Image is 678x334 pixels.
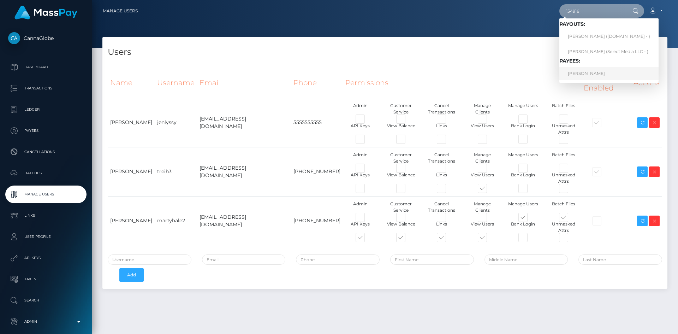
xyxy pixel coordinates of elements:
[291,68,343,98] th: Phone
[462,201,502,213] div: Manage Clients
[559,21,659,27] h6: Payouts:
[5,101,87,118] a: Ledger
[108,68,155,98] th: Name
[559,67,659,80] a: [PERSON_NAME]
[340,201,381,213] div: Admin
[543,152,584,164] div: Batch Files
[559,4,626,18] input: Search...
[8,147,84,157] p: Cancellations
[5,164,87,182] a: Batches
[340,102,381,115] div: Admin
[343,68,581,98] th: Permissions
[8,253,84,263] p: API Keys
[197,68,291,98] th: Email
[5,143,87,161] a: Cancellations
[462,221,502,234] div: View Users
[631,68,662,98] th: Actions
[390,254,474,265] input: First Name
[381,172,421,184] div: View Balance
[462,102,502,115] div: Manage Clients
[5,80,87,97] a: Transactions
[503,221,543,234] div: Bank Login
[202,254,286,265] input: Email
[462,172,502,184] div: View Users
[503,172,543,184] div: Bank Login
[119,268,144,282] button: Add
[8,125,84,136] p: Payees
[108,46,662,58] h4: Users
[543,201,584,213] div: Batch Files
[503,201,543,213] div: Manage Users
[5,228,87,246] a: User Profile
[8,232,84,242] p: User Profile
[5,58,87,76] a: Dashboard
[155,98,197,147] td: jenlyssy
[8,104,84,115] p: Ledger
[8,274,84,285] p: Taxes
[381,152,421,164] div: Customer Service
[421,152,462,164] div: Cancel Transactions
[581,68,631,98] th: 2FA Enabled
[462,123,502,135] div: View Users
[503,102,543,115] div: Manage Users
[543,221,584,234] div: Unmasked Attrs
[291,98,343,147] td: 5555555555
[155,147,197,196] td: treih3
[5,186,87,203] a: Manage Users
[8,32,20,44] img: CannaGlobe
[559,30,659,43] a: [PERSON_NAME] ([DOMAIN_NAME] - )
[578,254,662,265] input: Last Name
[381,201,421,213] div: Customer Service
[8,189,84,200] p: Manage Users
[8,168,84,178] p: Batches
[484,254,568,265] input: Middle Name
[8,295,84,306] p: Search
[381,102,421,115] div: Customer Service
[5,122,87,140] a: Payees
[421,123,462,135] div: Links
[421,172,462,184] div: Links
[559,58,659,64] h6: Payees:
[5,270,87,288] a: Taxes
[197,196,291,245] td: [EMAIL_ADDRESS][DOMAIN_NAME]
[8,316,84,327] p: Admin
[8,210,84,221] p: Links
[340,152,381,164] div: Admin
[108,98,155,147] td: [PERSON_NAME]
[197,147,291,196] td: [EMAIL_ADDRESS][DOMAIN_NAME]
[559,45,659,58] a: [PERSON_NAME] (Select Media LLC - )
[340,221,381,234] div: API Keys
[421,102,462,115] div: Cancel Transactions
[8,83,84,94] p: Transactions
[108,254,191,265] input: Username
[543,123,584,135] div: Unmasked Attrs
[5,35,87,41] span: CannaGlobe
[8,62,84,72] p: Dashboard
[5,207,87,224] a: Links
[340,172,381,184] div: API Keys
[381,221,421,234] div: View Balance
[108,147,155,196] td: [PERSON_NAME]
[421,221,462,234] div: Links
[543,102,584,115] div: Batch Files
[291,147,343,196] td: [PHONE_NUMBER]‬
[155,196,197,245] td: martyhale2
[197,98,291,147] td: [EMAIL_ADDRESS][DOMAIN_NAME]
[296,254,380,265] input: Phone
[14,6,77,19] img: MassPay Logo
[103,4,138,18] a: Manage Users
[108,196,155,245] td: [PERSON_NAME]
[291,196,343,245] td: [PHONE_NUMBER]
[340,123,381,135] div: API Keys
[503,123,543,135] div: Bank Login
[5,313,87,330] a: Admin
[503,152,543,164] div: Manage Users
[5,292,87,309] a: Search
[155,68,197,98] th: Username
[5,249,87,267] a: API Keys
[421,201,462,213] div: Cancel Transactions
[462,152,502,164] div: Manage Clients
[543,172,584,184] div: Unmasked Attrs
[381,123,421,135] div: View Balance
